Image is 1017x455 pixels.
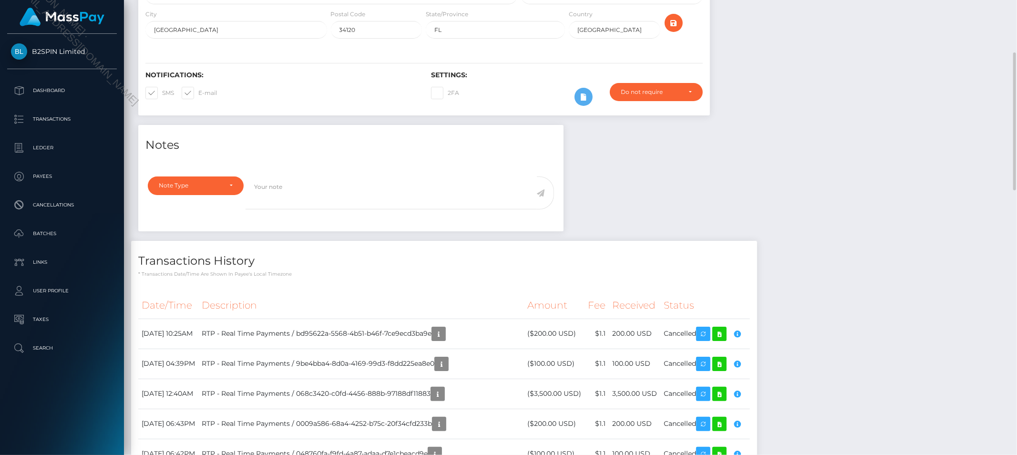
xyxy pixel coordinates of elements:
[585,292,609,319] th: Fee
[198,409,524,439] td: RTP - Real Time Payments / 0009a586-68a4-4252-b75c-20f34cfd233b
[145,71,417,79] h6: Notifications:
[7,136,117,160] a: Ledger
[11,83,113,98] p: Dashboard
[331,10,366,19] label: Postal Code
[660,409,750,439] td: Cancelled
[11,312,113,327] p: Taxes
[159,182,222,189] div: Note Type
[7,165,117,188] a: Payees
[431,87,459,99] label: 2FA
[148,176,244,195] button: Note Type
[11,112,113,126] p: Transactions
[7,250,117,274] a: Links
[660,319,750,349] td: Cancelled
[138,379,198,409] td: [DATE] 12:40AM
[426,10,468,19] label: State/Province
[660,349,750,379] td: Cancelled
[524,409,585,439] td: ($200.00 USD)
[20,8,104,26] img: MassPay Logo
[585,409,609,439] td: $1.1
[7,279,117,303] a: User Profile
[609,409,660,439] td: 200.00 USD
[7,222,117,246] a: Batches
[138,292,198,319] th: Date/Time
[11,255,113,269] p: Links
[7,193,117,217] a: Cancellations
[585,319,609,349] td: $1.1
[609,379,660,409] td: 3,500.00 USD
[138,253,750,269] h4: Transactions History
[145,87,174,99] label: SMS
[7,79,117,103] a: Dashboard
[198,379,524,409] td: RTP - Real Time Payments / 068c3420-c0fd-4456-888b-97188df11883
[138,270,750,278] p: * Transactions date/time are shown in payee's local timezone
[660,292,750,319] th: Status
[609,292,660,319] th: Received
[524,379,585,409] td: ($3,500.00 USD)
[569,10,593,19] label: Country
[11,198,113,212] p: Cancellations
[138,409,198,439] td: [DATE] 06:43PM
[524,349,585,379] td: ($100.00 USD)
[11,43,27,60] img: B2SPIN Limited
[198,292,524,319] th: Description
[7,107,117,131] a: Transactions
[138,319,198,349] td: [DATE] 10:25AM
[11,141,113,155] p: Ledger
[585,349,609,379] td: $1.1
[609,349,660,379] td: 100.00 USD
[585,379,609,409] td: $1.1
[660,379,750,409] td: Cancelled
[621,88,681,96] div: Do not require
[11,341,113,355] p: Search
[198,319,524,349] td: RTP - Real Time Payments / bd95622a-5568-4b51-b46f-7ce9ecd3ba9e
[145,10,157,19] label: City
[182,87,217,99] label: E-mail
[11,169,113,184] p: Payees
[524,319,585,349] td: ($200.00 USD)
[138,349,198,379] td: [DATE] 04:39PM
[610,83,703,101] button: Do not require
[11,227,113,241] p: Batches
[7,47,117,56] span: B2SPIN Limited
[7,336,117,360] a: Search
[431,71,702,79] h6: Settings:
[145,137,556,154] h4: Notes
[198,349,524,379] td: RTP - Real Time Payments / 9be4bba4-8d0a-4169-99d3-f8dd225ea8e0
[609,319,660,349] td: 200.00 USD
[11,284,113,298] p: User Profile
[524,292,585,319] th: Amount
[7,308,117,331] a: Taxes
